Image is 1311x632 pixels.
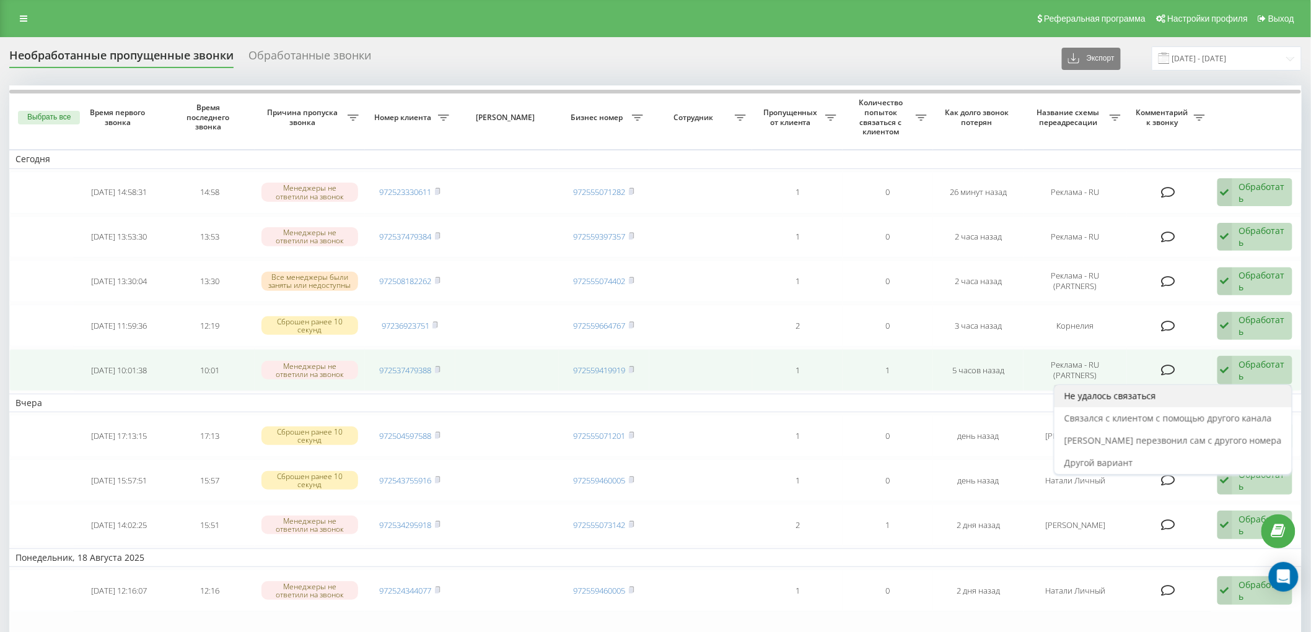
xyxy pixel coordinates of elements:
td: [DATE] 14:02:25 [74,504,164,546]
td: 1 [843,349,933,391]
td: [DATE] 10:01:38 [74,349,164,391]
td: 12:16 [164,569,255,612]
div: Сброшен ранее 10 секунд [261,316,359,335]
td: 15:51 [164,504,255,546]
div: Обработать [1239,225,1286,248]
td: 5 часов назад [933,349,1024,391]
div: Необработанные пропущенные звонки [9,49,234,68]
span: Выход [1268,14,1294,24]
td: 0 [843,459,933,501]
td: 13:53 [164,216,255,258]
a: 972543755916 [380,475,432,486]
a: 972537479384 [380,231,432,242]
div: Менеджеры не ответили на звонок [261,183,359,201]
td: [DATE] 14:58:31 [74,171,164,214]
div: Сброшен ранее 10 секунд [261,471,359,490]
td: Реклама - RU (PARTNERS) [1024,260,1127,302]
div: Менеджеры не ответили на звонок [261,361,359,379]
span: Причина пропуска звонка [261,108,347,127]
a: 972559460005 [574,585,626,596]
div: Обработать [1239,579,1286,602]
td: Сегодня [9,150,1302,168]
a: 972555071201 [574,430,626,441]
td: Понедельник, 18 Августа 2025 [9,548,1302,567]
div: Обработать [1239,181,1286,204]
td: 0 [843,569,933,612]
td: [DATE] 17:13:15 [74,415,164,457]
td: Реклама - RU [1024,171,1127,214]
div: Обработать [1239,469,1286,492]
a: 972559397357 [574,231,626,242]
span: Не удалось связаться [1064,390,1156,402]
a: 972504597588 [380,430,432,441]
td: 1 [752,349,843,391]
div: Обработать [1239,314,1286,337]
td: Реклама - RU [1024,216,1127,258]
td: 2 часа назад [933,216,1024,258]
span: Время первого звонка [84,108,154,127]
a: 972508182262 [380,275,432,287]
div: Обработать [1239,358,1286,382]
a: 97236923751 [382,320,429,331]
span: Пропущенных от клиента [758,108,825,127]
td: [DATE] 11:59:36 [74,305,164,347]
td: 1 [752,415,843,457]
td: 13:30 [164,260,255,302]
div: Сброшен ранее 10 секунд [261,426,359,445]
td: 26 минут назад [933,171,1024,214]
td: 0 [843,305,933,347]
td: 2 дня назад [933,504,1024,546]
a: 972537479388 [380,365,432,376]
td: 3 часа назад [933,305,1024,347]
td: 2 часа назад [933,260,1024,302]
a: 972559419919 [574,365,626,376]
span: Реферальная программа [1044,14,1146,24]
td: [DATE] 15:57:51 [74,459,164,501]
td: Натали Личный [1024,569,1127,612]
span: Сотрудник [655,113,735,123]
td: 14:58 [164,171,255,214]
a: 972555071282 [574,186,626,197]
a: 972524344077 [380,585,432,596]
span: Комментарий к звонку [1133,108,1194,127]
span: Название схемы переадресации [1030,108,1110,127]
td: 0 [843,171,933,214]
td: 1 [752,171,843,214]
span: Количество попыток связаться с клиентом [849,98,916,136]
span: Связался с клиентом с помощью другого канала [1064,412,1272,424]
td: 1 [752,459,843,501]
div: Менеджеры не ответили на звонок [261,227,359,246]
a: 972555074402 [574,275,626,287]
div: Менеджеры не ответили на звонок [261,516,359,534]
td: 10:01 [164,349,255,391]
td: 0 [843,216,933,258]
span: Номер клиента [371,113,438,123]
span: Время последнего звонка [175,103,245,132]
div: Менеджеры не ответили на звонок [261,581,359,600]
td: [PERSON_NAME] [1024,504,1127,546]
span: [PERSON_NAME] [466,113,548,123]
span: Бизнес номер [565,113,632,123]
div: Open Intercom Messenger [1269,562,1299,592]
td: 15:57 [164,459,255,501]
td: 2 [752,504,843,546]
a: 972523330611 [380,186,432,197]
a: 972555073142 [574,519,626,530]
td: 2 дня назад [933,569,1024,612]
td: [PERSON_NAME] [1024,415,1127,457]
div: Все менеджеры были заняты или недоступны [261,272,359,290]
a: 972559664767 [574,320,626,331]
span: Настройки профиля [1167,14,1248,24]
span: Как долго звонок потерян [944,108,1014,127]
td: 1 [752,216,843,258]
button: Выбрать все [18,111,80,124]
td: Натали Личный [1024,459,1127,501]
td: 2 [752,305,843,347]
div: Обработать [1239,269,1286,293]
td: день назад [933,459,1024,501]
span: Другой вариант [1064,457,1133,469]
td: Корнелия [1024,305,1127,347]
div: Обработанные звонки [248,49,371,68]
td: день назад [933,415,1024,457]
td: 1 [752,569,843,612]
